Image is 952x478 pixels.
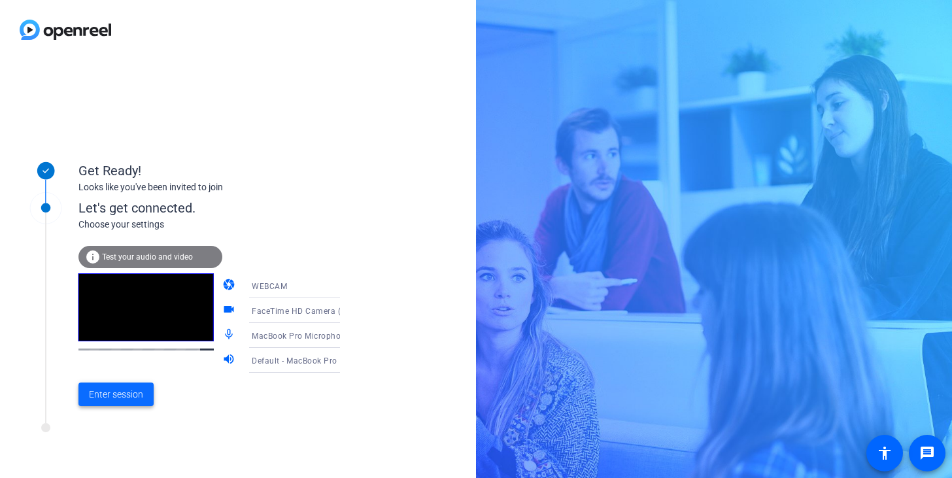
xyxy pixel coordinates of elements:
[85,249,101,265] mat-icon: info
[78,161,340,180] div: Get Ready!
[102,252,193,262] span: Test your audio and video
[252,355,409,366] span: Default - MacBook Pro Speakers (Built-in)
[919,445,935,461] mat-icon: message
[222,303,238,318] mat-icon: videocam
[78,198,367,218] div: Let's get connected.
[222,278,238,294] mat-icon: camera
[78,383,154,406] button: Enter session
[78,218,367,231] div: Choose your settings
[222,352,238,368] mat-icon: volume_up
[877,445,892,461] mat-icon: accessibility
[89,388,143,401] span: Enter session
[78,180,340,194] div: Looks like you've been invited to join
[252,305,386,316] span: FaceTime HD Camera (3A71:F4B5)
[222,328,238,343] mat-icon: mic_none
[252,330,385,341] span: MacBook Pro Microphone (Built-in)
[252,282,287,291] span: WEBCAM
